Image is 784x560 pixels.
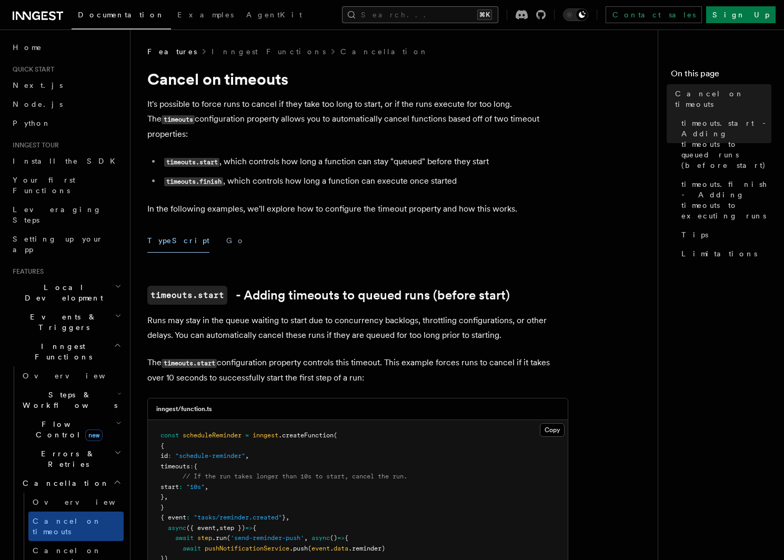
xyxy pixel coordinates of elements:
span: ( [334,432,337,439]
span: Limitations [681,248,757,259]
span: , [304,534,308,542]
span: => [245,524,253,532]
a: Overview [28,493,124,512]
span: , [164,493,168,501]
span: timeouts.finish - Adding timeouts to executing runs [681,179,771,221]
span: : [186,514,190,521]
span: { event [160,514,186,521]
span: Python [13,119,51,127]
span: { [253,524,256,532]
span: : [179,483,183,491]
a: Documentation [72,3,171,29]
p: Runs may stay in the queue waiting to start due to concurrency backlogs, throttling configuration... [147,313,568,343]
span: Documentation [78,11,165,19]
button: Inngest Functions [8,337,124,366]
span: inngest [253,432,278,439]
button: Errors & Retries [18,444,124,474]
button: Steps & Workflows [18,385,124,415]
code: timeouts.start [147,286,227,305]
span: Local Development [8,282,115,303]
span: pushNotificationService [205,545,289,552]
span: } [160,493,164,501]
span: Your first Functions [13,176,75,195]
button: Copy [540,423,565,437]
a: Tips [677,225,771,244]
span: } [282,514,286,521]
a: Home [8,38,124,57]
a: timeouts.start- Adding timeouts to queued runs (before start) [147,286,510,305]
span: Cancellation [18,478,109,488]
span: } [160,504,164,511]
span: { [160,442,164,449]
span: step }) [219,524,245,532]
span: Quick start [8,65,54,74]
span: Install the SDK [13,157,122,165]
code: timeouts [162,115,195,124]
a: Node.js [8,95,124,114]
span: "schedule-reminder" [175,452,245,459]
span: , [286,514,289,521]
a: Install the SDK [8,152,124,171]
code: timeouts.finish [164,177,223,186]
a: Cancel on timeouts [28,512,124,541]
span: Flow Control [18,419,116,440]
button: TypeScript [147,229,209,253]
button: Local Development [8,278,124,307]
button: Events & Triggers [8,307,124,337]
span: { [345,534,348,542]
span: = [245,432,249,439]
button: Toggle dark mode [563,8,588,21]
button: Cancellation [18,474,124,493]
span: async [168,524,186,532]
span: , [245,452,249,459]
span: await [183,545,201,552]
span: Overview [23,372,131,380]
span: // If the run takes longer than 10s to start, cancel the run. [183,473,407,480]
span: Leveraging Steps [13,205,102,224]
span: , [205,483,208,491]
p: It's possible to force runs to cancel if they take too long to start, or if the runs execute for ... [147,97,568,142]
span: data [334,545,348,552]
span: step [197,534,212,542]
a: Next.js [8,76,124,95]
span: 'send-reminder-push' [230,534,304,542]
a: Overview [18,366,124,385]
button: Go [226,229,245,253]
span: "tasks/reminder.created" [194,514,282,521]
button: Search...⌘K [342,6,498,23]
a: timeouts.finish - Adding timeouts to executing runs [677,175,771,225]
span: . [330,545,334,552]
span: () [330,534,337,542]
a: Sign Up [706,6,776,23]
span: : [190,463,194,470]
a: Limitations [677,244,771,263]
span: ( [308,545,311,552]
li: , which controls how long a function can execute once started [161,174,568,189]
span: Home [13,42,42,53]
code: timeouts.start [164,158,219,167]
h3: inngest/function.ts [156,405,212,413]
span: timeouts.start - Adding timeouts to queued runs (before start) [681,118,771,171]
span: id [160,452,168,459]
span: Setting up your app [13,235,103,254]
p: In the following examples, we'll explore how to configure the timeout property and how this works. [147,202,568,216]
span: "10s" [186,483,205,491]
span: Steps & Workflows [18,389,117,411]
span: Overview [33,498,141,506]
a: Leveraging Steps [8,200,124,229]
span: .run [212,534,227,542]
span: : [168,452,172,459]
span: Cancel on timeouts [675,88,771,109]
a: Python [8,114,124,133]
span: Inngest Functions [8,341,114,362]
a: Contact sales [606,6,702,23]
span: Cancel on timeouts [33,517,102,536]
code: timeouts.start [162,359,217,368]
span: Tips [681,229,708,240]
a: Examples [171,3,240,28]
a: Cancel on timeouts [671,84,771,114]
li: , which controls how long a function can stay "queued" before they start [161,154,568,169]
span: { [194,463,197,470]
span: Errors & Retries [18,448,114,469]
a: Inngest Functions [212,46,326,57]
